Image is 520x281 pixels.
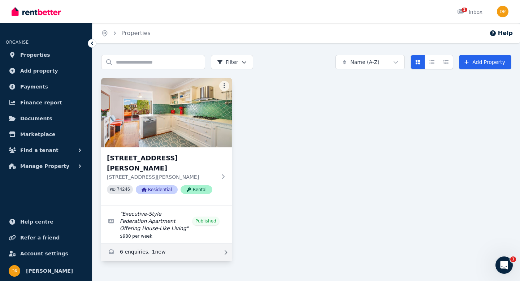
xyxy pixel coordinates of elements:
[425,55,439,69] button: Compact list view
[6,40,29,45] span: ORGANISE
[6,215,86,229] a: Help centre
[6,159,86,173] button: Manage Property
[20,162,69,170] span: Manage Property
[117,187,130,192] code: 74246
[6,143,86,157] button: Find a tenant
[107,173,216,181] p: [STREET_ADDRESS][PERSON_NAME]
[411,55,425,69] button: Card view
[217,59,238,66] span: Filter
[101,78,232,206] a: 1/22 Murdoch Street, Cremorne Point[STREET_ADDRESS][PERSON_NAME][STREET_ADDRESS][PERSON_NAME]PID ...
[6,127,86,142] a: Marketplace
[107,153,216,173] h3: [STREET_ADDRESS][PERSON_NAME]
[459,55,511,69] a: Add Property
[101,78,232,147] img: 1/22 Murdoch Street, Cremorne Point
[6,79,86,94] a: Payments
[219,81,229,91] button: More options
[20,146,58,155] span: Find a tenant
[6,64,86,78] a: Add property
[136,185,178,194] span: Residential
[101,206,232,243] a: Edit listing: Executive-Style Federation Apartment Offering House-Like Living
[9,265,20,277] img: Daniela Riccio
[20,51,50,59] span: Properties
[6,246,86,261] a: Account settings
[20,249,68,258] span: Account settings
[411,55,453,69] div: View options
[510,256,516,262] span: 1
[335,55,405,69] button: Name (A-Z)
[26,267,73,275] span: [PERSON_NAME]
[20,82,48,91] span: Payments
[211,55,253,69] button: Filter
[6,95,86,110] a: Finance report
[461,8,467,12] span: 1
[20,130,55,139] span: Marketplace
[101,244,232,261] a: Enquiries for 1/22 Murdoch Street, Cremorne Point
[20,98,62,107] span: Finance report
[457,8,482,16] div: Inbox
[489,29,513,38] button: Help
[6,48,86,62] a: Properties
[350,59,380,66] span: Name (A-Z)
[92,23,159,43] nav: Breadcrumb
[121,30,151,36] a: Properties
[20,66,58,75] span: Add property
[439,55,453,69] button: Expanded list view
[20,217,53,226] span: Help centre
[6,111,86,126] a: Documents
[20,233,60,242] span: Refer a friend
[181,185,212,194] span: Rental
[12,6,61,17] img: RentBetter
[495,256,513,274] iframe: Intercom live chat
[20,114,52,123] span: Documents
[110,187,116,191] small: PID
[497,6,508,17] img: Daniela Riccio
[6,230,86,245] a: Refer a friend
